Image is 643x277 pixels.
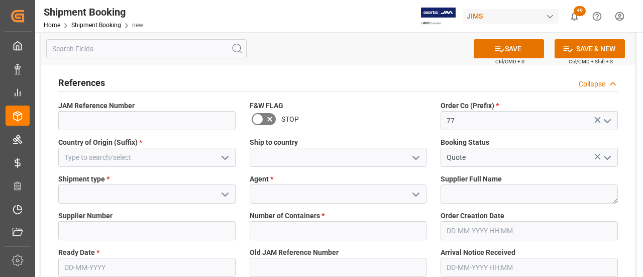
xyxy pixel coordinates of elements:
span: Ship to country [250,137,298,148]
button: open menu [408,150,423,165]
span: Supplier Number [58,211,113,221]
button: SAVE & NEW [555,39,625,58]
span: Shipment type [58,174,110,184]
span: Country of Origin (Suffix) [58,137,142,148]
span: 49 [574,6,586,16]
span: Booking Status [441,137,489,148]
button: open menu [217,150,232,165]
input: DD-MM-YYYY [58,258,236,277]
button: open menu [408,187,423,202]
span: Order Creation Date [441,211,504,221]
button: Help Center [586,5,608,28]
input: DD-MM-YYYY HH:MM [441,258,618,277]
span: F&W FLAG [250,101,283,111]
span: Agent [250,174,273,184]
input: Type to search/select [58,148,236,167]
span: Arrival Notice Received [441,247,515,258]
span: Order Co (Prefix) [441,101,499,111]
span: Ctrl/CMD + Shift + S [569,58,613,65]
span: Ready Date [58,247,99,258]
button: open menu [599,150,614,165]
div: Shipment Booking [44,5,143,20]
div: Collapse [579,79,605,89]
span: Number of Containers [250,211,325,221]
input: Search Fields [46,39,247,58]
span: Old JAM Reference Number [250,247,339,258]
span: Ctrl/CMD + S [495,58,524,65]
button: open menu [217,187,232,202]
span: JAM Reference Number [58,101,135,111]
img: Exertis%20JAM%20-%20Email%20Logo.jpg_1722504956.jpg [421,8,456,25]
div: JIMS [463,9,559,24]
a: Home [44,22,60,29]
span: STOP [281,114,299,125]
span: Supplier Full Name [441,174,502,184]
a: Shipment Booking [71,22,121,29]
button: open menu [599,113,614,129]
button: SAVE [474,39,544,58]
h2: References [58,76,105,89]
input: DD-MM-YYYY HH:MM [441,221,618,240]
button: JIMS [463,7,563,26]
button: show 49 new notifications [563,5,586,28]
